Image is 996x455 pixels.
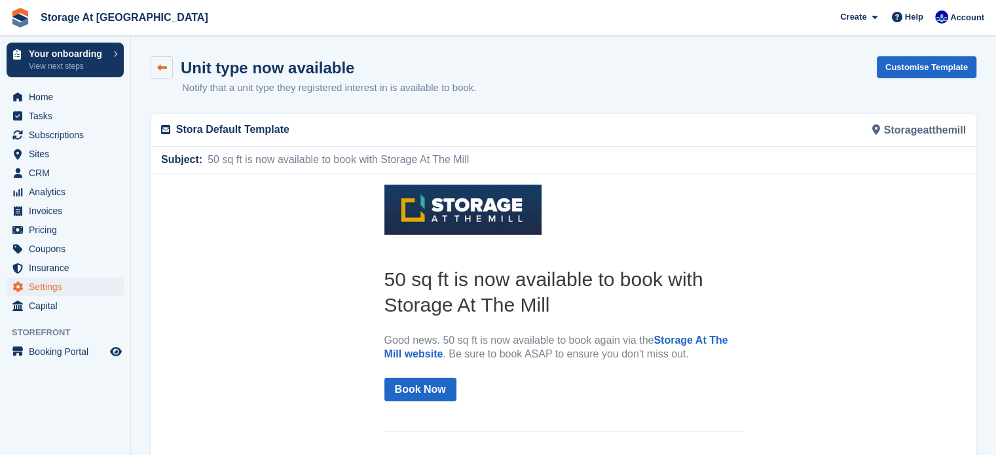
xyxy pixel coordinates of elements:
a: Book Now [234,204,306,228]
a: menu [7,240,124,258]
h2: 50 sq ft is now available to book with Storage At The Mill [234,93,593,144]
a: menu [7,126,124,144]
span: Home [29,88,107,106]
a: Storage At The Mill website [234,161,578,186]
span: Help [905,10,923,24]
span: Tasks [29,107,107,125]
a: menu [7,88,124,106]
span: Pricing [29,221,107,239]
p: Notify that a unit type they registered interest in is available to book. [182,81,476,96]
span: CRM [29,164,107,182]
span: Subscriptions [29,126,107,144]
span: Invoices [29,202,107,220]
img: Storage At The Mill Logo [234,11,391,62]
a: Your onboarding View next steps [7,43,124,77]
span: Storefront [12,326,130,339]
span: Capital [29,297,107,315]
p: Phone: [234,307,593,321]
a: Customise Template [877,56,976,78]
a: menu [7,259,124,277]
img: stora-icon-8386f47178a22dfd0bd8f6a31ec36ba5ce8667c1dd55bd0f319d3a0aa187defe.svg [10,8,30,27]
a: Preview store [108,344,124,359]
p: Email: [234,327,593,341]
p: Good news. 50 sq ft is now available to book again via the . Be sure to book ASAP to ensure you d... [234,160,593,188]
a: 07714 785945 [267,308,333,319]
p: View next steps [29,60,107,72]
div: Storageatthemill [564,114,974,146]
a: menu [7,278,124,296]
a: menu [7,164,124,182]
img: Seb Santiago [935,10,948,24]
span: Subject: [161,152,202,168]
span: Settings [29,278,107,296]
a: menu [7,202,124,220]
h6: Need help? [234,285,593,300]
span: Coupons [29,240,107,258]
h1: Unit type now available [181,59,354,77]
span: Insurance [29,259,107,277]
a: menu [7,183,124,201]
a: menu [7,221,124,239]
a: menu [7,342,124,361]
a: menu [7,297,124,315]
a: Storage At [GEOGRAPHIC_DATA] [35,7,213,28]
p: Stora Default Template [176,122,556,137]
span: Analytics [29,183,107,201]
p: Your onboarding [29,49,107,58]
span: Account [950,11,984,24]
a: menu [7,145,124,163]
span: Create [840,10,866,24]
span: 50 sq ft is now available to book with Storage At The Mill [202,152,469,168]
span: Booking Portal [29,342,107,361]
a: [EMAIL_ADDRESS][DOMAIN_NAME] [263,328,445,339]
span: Sites [29,145,107,163]
a: menu [7,107,124,125]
